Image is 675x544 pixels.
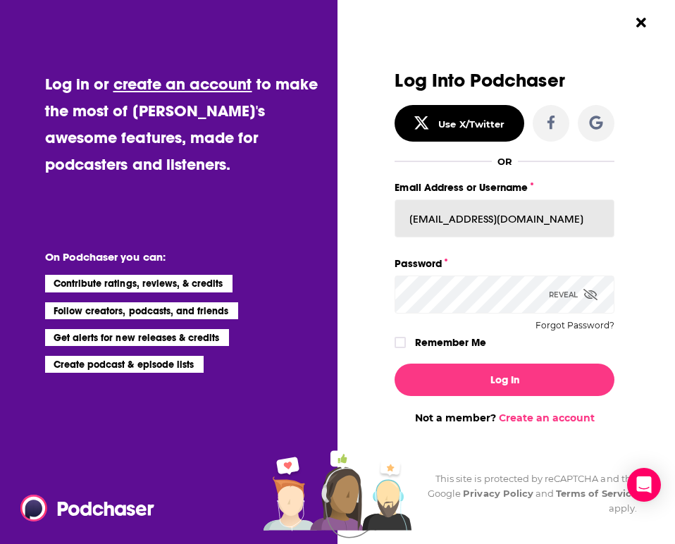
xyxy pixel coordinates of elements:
label: Email Address or Username [395,178,614,197]
li: Create podcast & episode lists [45,356,204,373]
div: Use X/Twitter [438,118,504,130]
a: Create an account [499,412,595,424]
div: This site is protected by reCAPTCHA and the Google and apply. [417,471,636,516]
a: Terms of Service [556,488,637,499]
img: Podchaser - Follow, Share and Rate Podcasts [20,495,156,521]
div: OR [497,156,512,167]
li: Get alerts for new releases & credits [45,329,229,346]
a: Privacy Policy [463,488,533,499]
div: Reveal [549,276,597,314]
input: Email Address or Username [395,199,614,237]
div: Open Intercom Messenger [627,468,661,502]
h3: Log Into Podchaser [395,70,614,91]
div: Not a member? [395,412,614,424]
li: Follow creators, podcasts, and friends [45,302,239,319]
a: create an account [113,74,252,94]
button: Log In [395,364,614,396]
label: Remember Me [415,333,486,352]
li: On Podchaser you can: [45,250,326,264]
li: Contribute ratings, reviews, & credits [45,275,233,292]
button: Use X/Twitter [395,105,524,142]
button: Close Button [628,9,655,36]
label: Password [395,254,614,273]
a: Podchaser - Follow, Share and Rate Podcasts [20,495,144,521]
button: Forgot Password? [535,321,614,330]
